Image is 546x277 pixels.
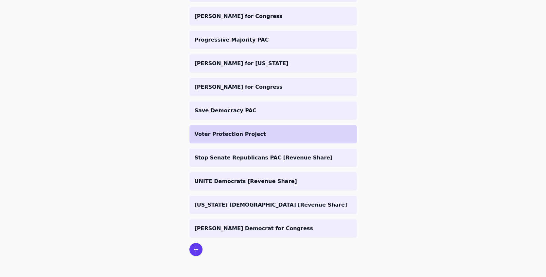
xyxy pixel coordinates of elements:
a: Voter Protection Project [189,125,357,143]
p: [PERSON_NAME] for [US_STATE] [195,60,352,67]
p: [PERSON_NAME] for Congress [195,83,352,91]
a: UNITE Democrats [Revenue Share] [189,172,357,191]
a: [PERSON_NAME] for Congress [189,78,357,96]
p: [PERSON_NAME] Democrat for Congress [195,225,352,232]
p: Stop Senate Republicans PAC [Revenue Share] [195,154,352,162]
a: [US_STATE] [DEMOGRAPHIC_DATA] [Revenue Share] [189,196,357,214]
a: Save Democracy PAC [189,102,357,120]
p: UNITE Democrats [Revenue Share] [195,177,352,185]
p: [US_STATE] [DEMOGRAPHIC_DATA] [Revenue Share] [195,201,352,209]
a: [PERSON_NAME] for [US_STATE] [189,54,357,73]
p: [PERSON_NAME] for Congress [195,12,352,20]
a: Stop Senate Republicans PAC [Revenue Share] [189,149,357,167]
a: [PERSON_NAME] for Congress [189,7,357,26]
a: [PERSON_NAME] Democrat for Congress [189,219,357,238]
p: Progressive Majority PAC [195,36,352,44]
p: Voter Protection Project [195,130,352,138]
a: Progressive Majority PAC [189,31,357,49]
p: Save Democracy PAC [195,107,352,115]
